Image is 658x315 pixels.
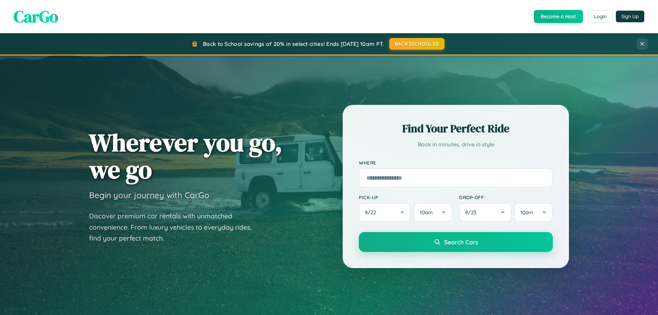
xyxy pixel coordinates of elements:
span: 8 / 22 [365,209,379,216]
h3: Begin your journey with CarGo [89,190,209,200]
span: 10am [520,209,533,216]
button: 10am [414,203,452,222]
button: 10am [514,203,553,222]
p: Book in minutes, drive in style [359,140,553,149]
span: Search Cars [444,238,478,246]
label: Where [359,160,553,166]
p: Discover premium car rentals with unmatched convenience. From luxury vehicles to everyday rides, ... [89,210,260,244]
h1: Wherever you go, we go [89,129,282,183]
button: Login [588,10,612,23]
span: Back to School savings of 20% in select cities! Ends [DATE] 10am PT. [203,40,384,47]
button: Search Cars [359,232,553,252]
button: 8/22 [359,203,411,222]
span: 8 / 23 [465,209,480,216]
button: 8/23 [459,203,511,222]
h2: Find Your Perfect Ride [359,121,553,136]
button: Sign Up [616,11,644,22]
button: BACK2SCHOOL20 [389,38,444,50]
span: CarGo [14,5,58,28]
span: 10am [420,209,433,216]
label: Pick-up [359,194,452,200]
label: Drop-off [459,194,553,200]
button: Become a Host [534,10,583,23]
